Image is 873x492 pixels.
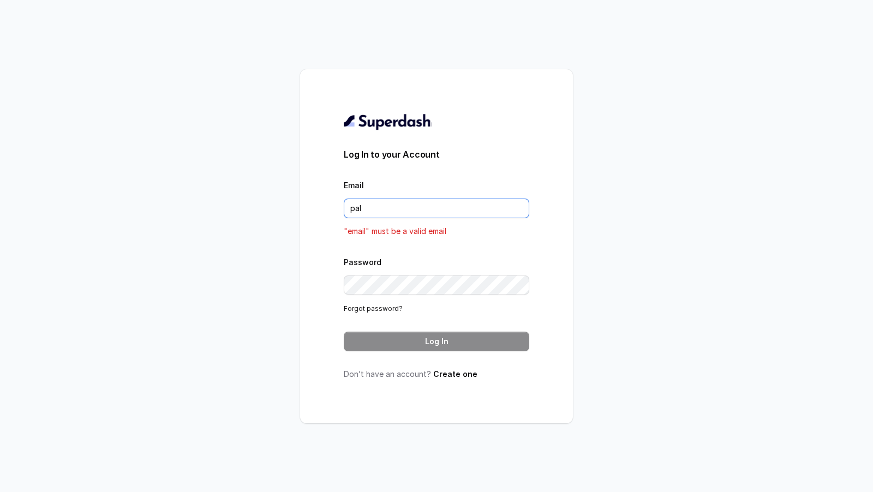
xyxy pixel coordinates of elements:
button: Log In [344,332,529,351]
p: "email" must be a valid email [344,225,529,238]
p: Don’t have an account? [344,369,529,380]
a: Create one [433,369,477,379]
img: light.svg [344,113,432,130]
label: Email [344,181,364,190]
a: Forgot password? [344,304,403,313]
h3: Log In to your Account [344,148,529,161]
input: youremail@example.com [344,199,529,218]
label: Password [344,257,381,267]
